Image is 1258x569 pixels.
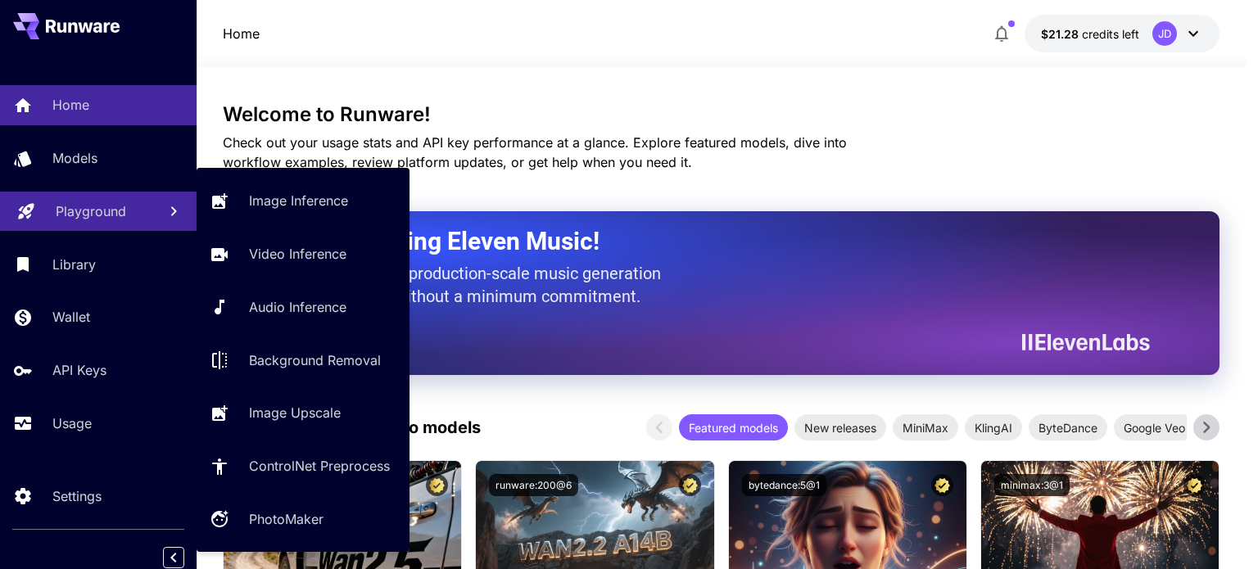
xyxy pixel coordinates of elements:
[489,474,578,496] button: runware:200@6
[1082,27,1139,41] span: credits left
[794,419,886,436] span: New releases
[1114,419,1195,436] span: Google Veo
[249,297,346,317] p: Audio Inference
[249,509,324,529] p: PhotoMaker
[197,499,410,540] a: PhotoMaker
[197,446,410,486] a: ControlNet Preprocess
[931,474,953,496] button: Certified Model – Vetted for best performance and includes a commercial license.
[426,474,448,496] button: Certified Model – Vetted for best performance and includes a commercial license.
[679,419,788,436] span: Featured models
[249,350,381,370] p: Background Removal
[197,287,410,327] a: Audio Inference
[994,474,1070,496] button: minimax:3@1
[223,24,260,43] p: Home
[1029,419,1107,436] span: ByteDance
[264,262,673,308] p: The only way to get production-scale music generation from Eleven Labs without a minimum commitment.
[197,181,410,221] a: Image Inference
[893,419,958,436] span: MiniMax
[249,244,346,264] p: Video Inference
[163,547,184,568] button: Collapse sidebar
[1041,27,1082,41] span: $21.28
[197,340,410,380] a: Background Removal
[1183,474,1206,496] button: Certified Model – Vetted for best performance and includes a commercial license.
[249,456,390,476] p: ControlNet Preprocess
[223,134,847,170] span: Check out your usage stats and API key performance at a glance. Explore featured models, dive int...
[679,474,701,496] button: Certified Model – Vetted for best performance and includes a commercial license.
[223,24,260,43] nav: breadcrumb
[197,234,410,274] a: Video Inference
[1041,25,1139,43] div: $21.28178
[52,95,89,115] p: Home
[52,413,92,433] p: Usage
[197,393,410,433] a: Image Upscale
[249,403,341,422] p: Image Upscale
[264,226,1138,257] h2: Now Supporting Eleven Music!
[52,486,102,506] p: Settings
[249,191,348,210] p: Image Inference
[223,103,1220,126] h3: Welcome to Runware!
[1025,15,1220,52] button: $21.28178
[742,474,826,496] button: bytedance:5@1
[52,307,90,327] p: Wallet
[1152,21,1177,46] div: JD
[56,201,126,221] p: Playground
[52,255,96,274] p: Library
[52,148,97,168] p: Models
[52,360,106,380] p: API Keys
[965,419,1022,436] span: KlingAI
